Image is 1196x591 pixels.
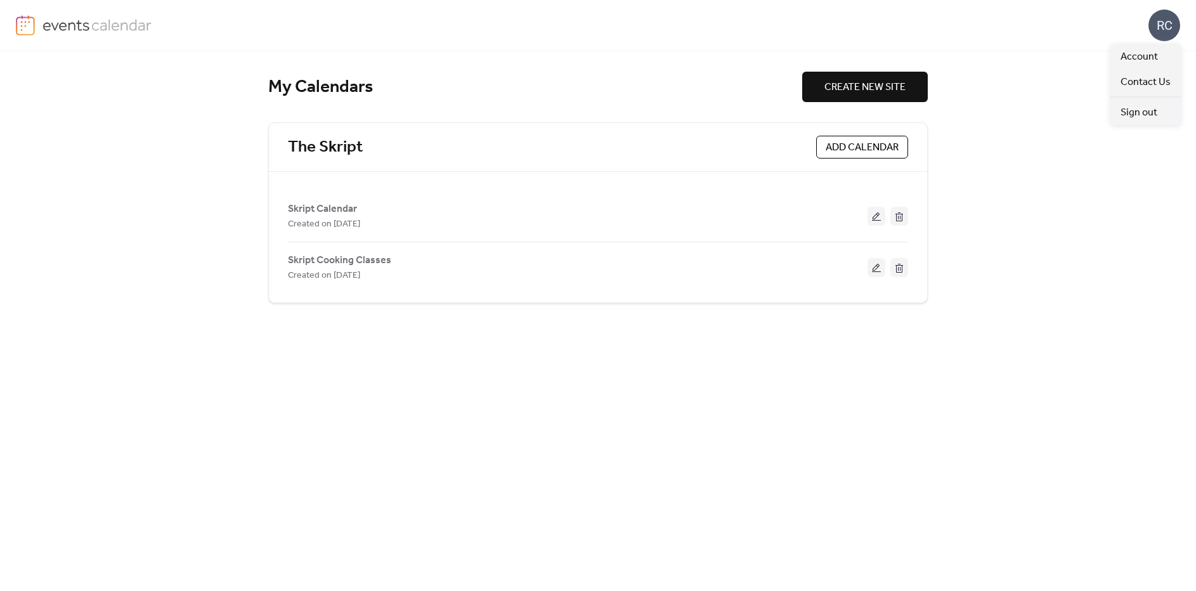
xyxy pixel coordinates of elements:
img: logo [16,15,35,36]
a: Contact Us [1110,69,1181,94]
img: logo-type [42,15,152,34]
span: Sign out [1121,105,1157,120]
span: CREATE NEW SITE [824,80,906,95]
button: CREATE NEW SITE [802,72,928,102]
span: Account [1121,49,1158,65]
span: Contact Us [1121,75,1171,90]
span: Created on [DATE] [288,268,360,283]
span: Created on [DATE] [288,217,360,232]
a: The Skript [288,137,363,158]
a: Account [1110,44,1181,69]
div: RC [1148,10,1180,41]
a: Skript Calendar [288,205,357,212]
span: Skript Calendar [288,202,357,217]
span: ADD CALENDAR [826,140,899,155]
a: Skript Cooking Classes [288,257,391,264]
span: Skript Cooking Classes [288,253,391,268]
button: ADD CALENDAR [816,136,908,159]
div: My Calendars [268,76,802,98]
